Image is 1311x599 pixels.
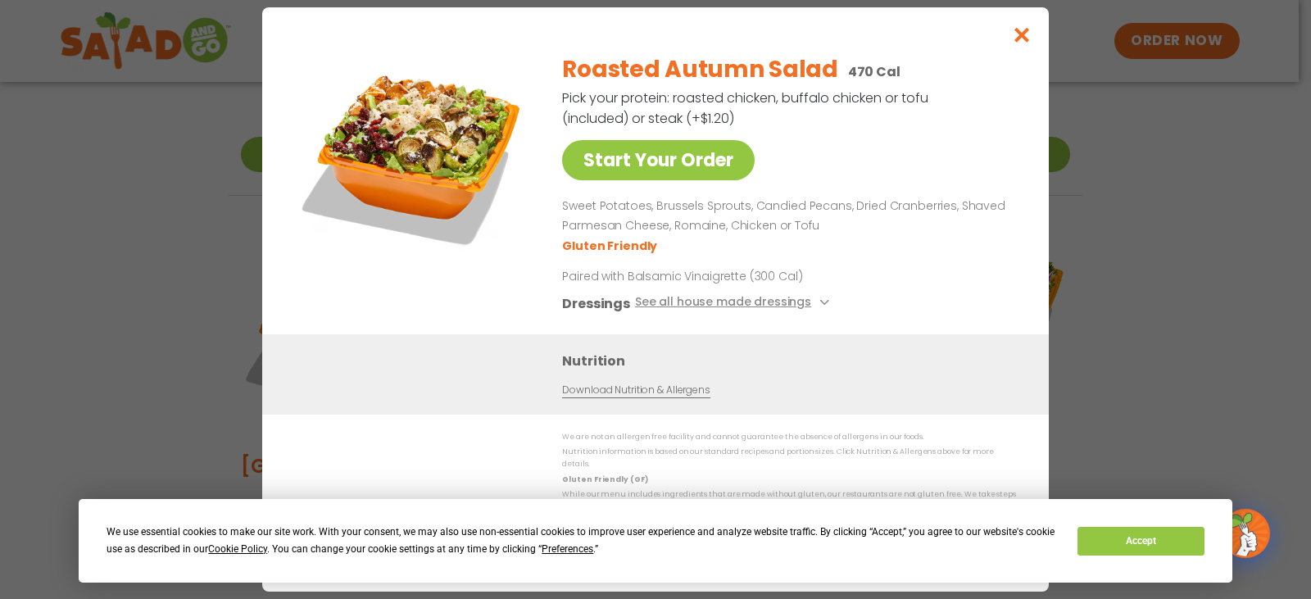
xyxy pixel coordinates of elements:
li: Gluten Friendly [562,238,660,255]
strong: Gluten Friendly (GF) [562,474,647,484]
a: Download Nutrition & Allergens [562,383,710,398]
p: We are not an allergen free facility and cannot guarantee the absence of allergens in our foods. [562,431,1016,443]
h2: Roasted Autumn Salad [562,52,837,87]
a: Start Your Order [562,140,755,180]
p: 470 Cal [848,61,900,82]
div: We use essential cookies to make our site work. With your consent, we may also use non-essential ... [107,524,1058,558]
span: Preferences [542,543,593,555]
div: Cookie Consent Prompt [79,499,1232,583]
p: Sweet Potatoes, Brussels Sprouts, Candied Pecans, Dried Cranberries, Shaved Parmesan Cheese, Roma... [562,197,1009,236]
p: Pick your protein: roasted chicken, buffalo chicken or tofu (included) or steak (+$1.20) [562,88,931,129]
p: Nutrition information is based on our standard recipes and portion sizes. Click Nutrition & Aller... [562,446,1016,471]
h3: Nutrition [562,351,1024,371]
button: Accept [1077,527,1204,556]
p: While our menu includes ingredients that are made without gluten, our restaurants are not gluten ... [562,488,1016,514]
h3: Dressings [562,293,630,314]
p: Paired with Balsamic Vinaigrette (300 Cal) [562,268,865,285]
button: Close modal [996,7,1049,62]
button: See all house made dressings [635,293,834,314]
img: Featured product photo for Roasted Autumn Salad [299,40,528,270]
img: wpChatIcon [1223,511,1268,556]
span: Cookie Policy [208,543,267,555]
